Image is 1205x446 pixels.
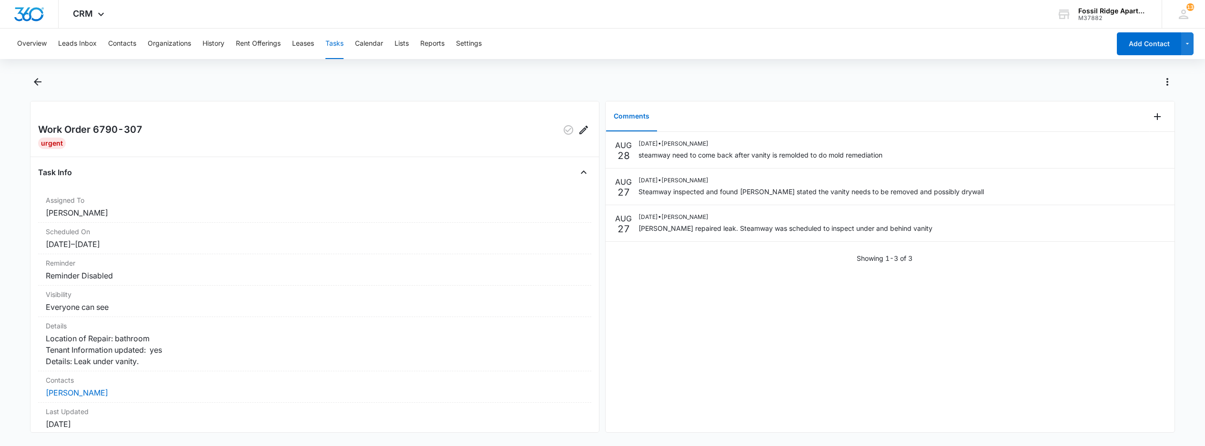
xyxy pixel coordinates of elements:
p: AUG [615,176,632,188]
dt: Scheduled On [46,227,584,237]
dt: Assigned To [46,195,584,205]
dd: [DATE] [46,418,584,430]
button: Reports [420,29,445,59]
p: [DATE] • [PERSON_NAME] [638,213,932,221]
div: VisibilityEveryone can see [38,286,591,317]
p: [PERSON_NAME] repaired leak. Steamway was scheduled to inspect under and behind vanity [638,223,932,233]
button: Overview [17,29,47,59]
button: Comments [606,102,657,131]
p: Steamway inspected and found [PERSON_NAME] stated the vanity needs to be removed and possibly dry... [638,187,984,197]
dt: Last Updated [46,406,584,416]
dt: Reminder [46,258,584,268]
p: 27 [618,224,630,234]
button: Back [30,74,45,89]
dd: [PERSON_NAME] [46,207,584,218]
div: Assigned To[PERSON_NAME] [38,191,591,223]
dd: [DATE] – [DATE] [46,238,584,250]
div: Scheduled On[DATE]–[DATE] [38,223,591,254]
p: [DATE] • [PERSON_NAME] [638,139,882,148]
button: Leads Inbox [58,29,97,59]
a: [PERSON_NAME] [46,388,108,397]
div: DetailsLocation of Repair: bathroom Tenant Information updated: yes Details: Leak under vanity. [38,317,591,371]
p: steamway need to come back after vanity is remolded to do mold remediation [638,150,882,160]
button: Settings [456,29,482,59]
div: Urgent [38,138,66,149]
span: 13 [1186,3,1194,11]
dt: Details [46,321,584,331]
button: Contacts [108,29,136,59]
div: Contacts[PERSON_NAME] [38,371,591,403]
dd: Reminder Disabled [46,270,584,281]
div: notifications count [1186,3,1194,11]
button: History [203,29,224,59]
button: Organizations [148,29,191,59]
div: account id [1078,15,1148,21]
h4: Task Info [38,167,72,178]
p: Showing 1-3 of 3 [857,253,912,263]
button: Calendar [355,29,383,59]
p: [DATE] • [PERSON_NAME] [638,176,984,185]
p: 27 [618,188,630,197]
dd: Location of Repair: bathroom Tenant Information updated: yes Details: Leak under vanity. [46,333,584,367]
button: Close [576,165,591,180]
button: Actions [1160,74,1175,89]
button: Edit [576,122,591,138]
button: Add Contact [1117,32,1181,55]
div: ReminderReminder Disabled [38,254,591,286]
p: AUG [615,139,632,151]
button: Add Comment [1150,109,1165,124]
div: account name [1078,7,1148,15]
div: Last Updated[DATE] [38,403,591,434]
dt: Contacts [46,375,584,385]
p: 28 [618,151,630,160]
h2: Work Order 6790-307 [38,122,142,138]
dd: Everyone can see [46,301,584,313]
button: Rent Offerings [236,29,281,59]
span: CRM [73,9,93,19]
p: AUG [615,213,632,224]
button: Tasks [325,29,344,59]
button: Lists [395,29,409,59]
button: Leases [292,29,314,59]
dt: Visibility [46,289,584,299]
